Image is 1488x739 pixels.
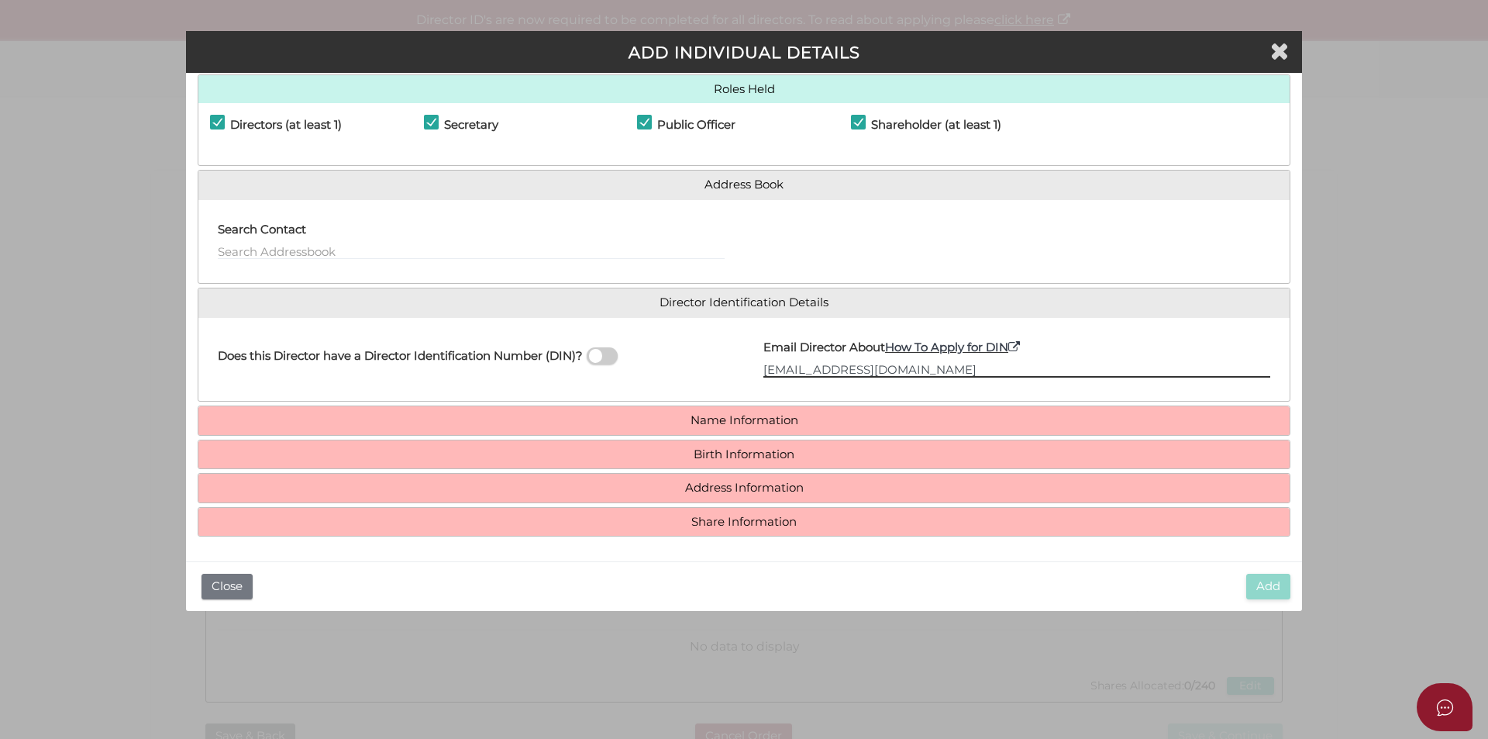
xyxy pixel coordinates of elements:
button: Add [1246,574,1290,599]
button: Open asap [1417,683,1472,731]
a: Director Identification Details [210,296,1278,309]
a: How To Apply for DIN [885,340,1021,354]
h4: Email Director About [763,341,1021,354]
button: Close [201,574,253,599]
a: Birth Information [210,448,1278,461]
a: Address Information [210,482,1278,495]
h4: Does this Director have a Director Identification Number (DIN)? [218,350,583,363]
a: Share Information [210,516,1278,529]
a: Name Information [210,414,1278,427]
